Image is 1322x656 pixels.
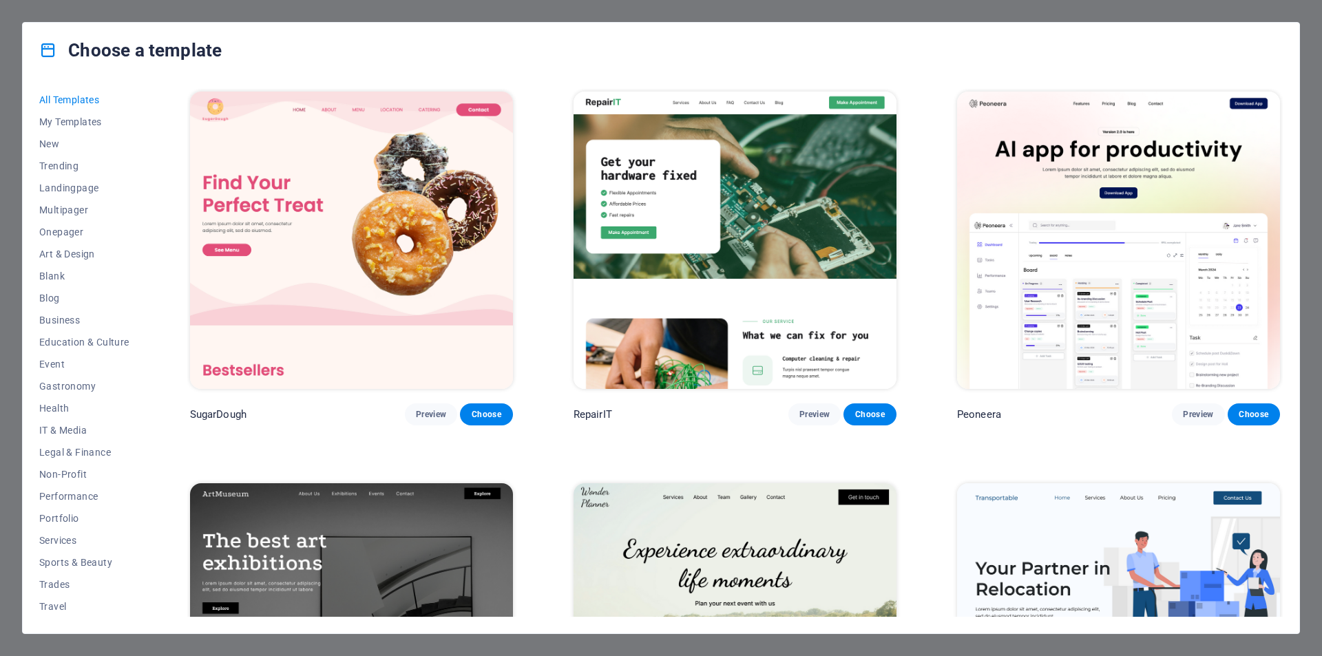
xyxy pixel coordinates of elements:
span: Performance [39,491,129,502]
button: Blank [39,265,129,287]
button: New [39,133,129,155]
button: Business [39,309,129,331]
button: All Templates [39,89,129,111]
span: Blank [39,271,129,282]
button: Onepager [39,221,129,243]
span: Trades [39,579,129,590]
span: Services [39,535,129,546]
span: Trending [39,160,129,171]
button: Legal & Finance [39,441,129,463]
span: All Templates [39,94,129,105]
p: SugarDough [190,408,246,421]
button: Multipager [39,199,129,221]
p: Peoneera [957,408,1001,421]
button: Gastronomy [39,375,129,397]
span: Legal & Finance [39,447,129,458]
span: Preview [1183,409,1213,420]
button: Trades [39,573,129,595]
button: My Templates [39,111,129,133]
button: Sports & Beauty [39,551,129,573]
span: Choose [854,409,885,420]
button: Choose [1228,403,1280,425]
span: Preview [416,409,446,420]
span: Art & Design [39,248,129,260]
span: Gastronomy [39,381,129,392]
span: Business [39,315,129,326]
button: Non-Profit [39,463,129,485]
span: Blog [39,293,129,304]
span: Choose [1239,409,1269,420]
h4: Choose a template [39,39,222,61]
span: Choose [471,409,501,420]
button: Landingpage [39,177,129,199]
span: New [39,138,129,149]
span: Onepager [39,226,129,237]
span: Preview [799,409,830,420]
button: Education & Culture [39,331,129,353]
img: RepairIT [574,92,896,389]
button: Preview [788,403,841,425]
span: Health [39,403,129,414]
span: Multipager [39,204,129,215]
span: Non-Profit [39,469,129,480]
button: IT & Media [39,419,129,441]
button: Choose [460,403,512,425]
button: Performance [39,485,129,507]
span: Sports & Beauty [39,557,129,568]
span: Education & Culture [39,337,129,348]
button: Preview [1172,403,1224,425]
span: Event [39,359,129,370]
button: Event [39,353,129,375]
span: IT & Media [39,425,129,436]
span: Landingpage [39,182,129,193]
img: Peoneera [957,92,1280,389]
button: Health [39,397,129,419]
button: Travel [39,595,129,617]
button: Art & Design [39,243,129,265]
button: Preview [405,403,457,425]
button: Portfolio [39,507,129,529]
button: Services [39,529,129,551]
button: Blog [39,287,129,309]
img: SugarDough [190,92,513,389]
span: Travel [39,601,129,612]
span: Portfolio [39,513,129,524]
span: My Templates [39,116,129,127]
button: Trending [39,155,129,177]
button: Choose [843,403,896,425]
p: RepairIT [574,408,612,421]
